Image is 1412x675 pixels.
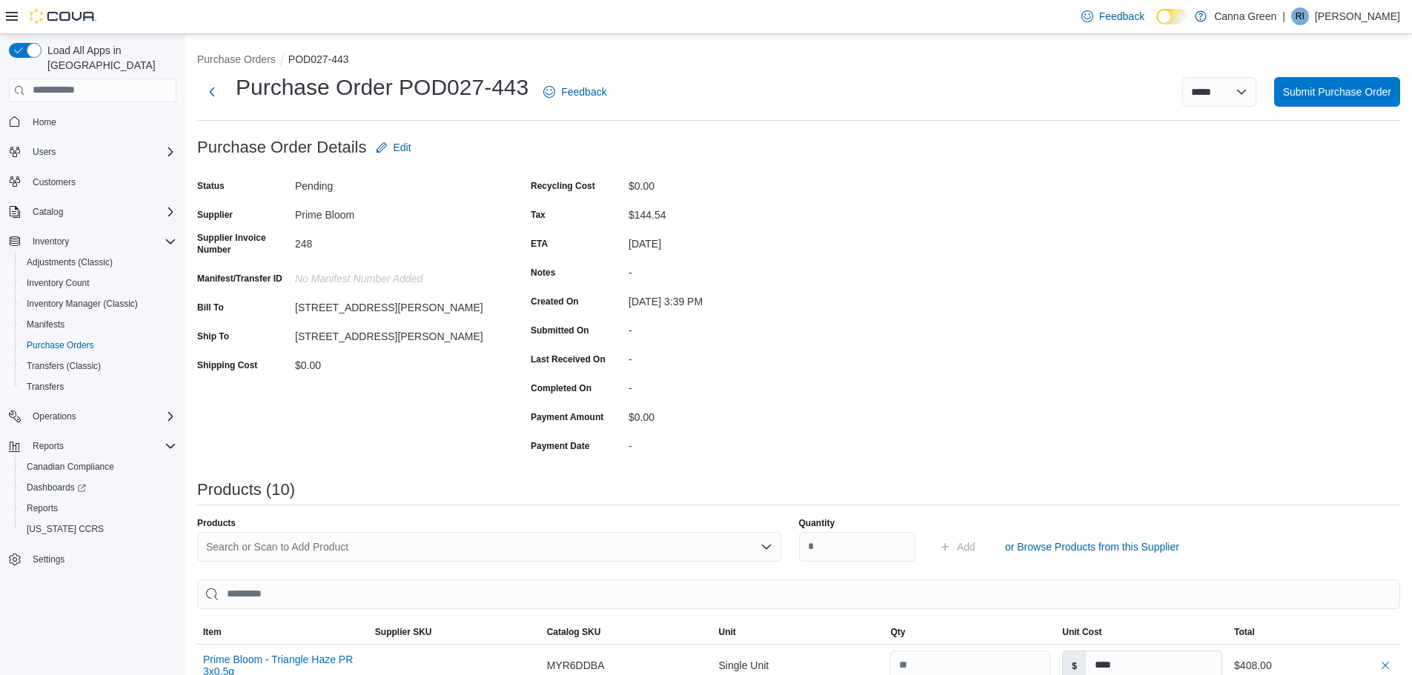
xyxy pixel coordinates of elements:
span: or Browse Products from this Supplier [1005,539,1179,554]
span: Inventory [27,233,176,250]
span: Feedback [1099,9,1144,24]
span: Dark Mode [1156,24,1157,25]
button: Operations [3,406,182,427]
button: Inventory Count [15,273,182,293]
button: Inventory [3,231,182,252]
button: Settings [3,548,182,570]
a: Inventory Count [21,274,96,292]
a: Transfers (Classic) [21,357,107,375]
span: RI [1296,7,1305,25]
label: Shipping Cost [197,359,257,371]
span: Inventory [33,236,69,247]
label: Quantity [799,517,835,529]
div: [DATE] [629,232,827,250]
span: MYR6DDBA [547,656,605,674]
div: $0.00 [629,174,827,192]
label: Completed On [531,382,591,394]
span: Unit Cost [1062,626,1101,638]
p: | [1282,7,1285,25]
span: Purchase Orders [27,339,94,351]
button: Next [197,77,227,107]
span: Inventory Manager (Classic) [21,295,176,313]
h1: Purchase Order POD027-443 [236,73,528,102]
button: Edit [370,133,417,162]
div: - [629,319,827,336]
button: Users [27,143,62,161]
a: Settings [27,551,70,568]
div: $144.54 [629,203,827,221]
a: Customers [27,173,82,191]
span: Feedback [561,84,606,99]
span: Users [33,146,56,158]
span: Inventory Manager (Classic) [27,298,138,310]
span: Transfers [27,381,64,393]
div: Pending [295,174,494,192]
a: Feedback [537,77,612,107]
span: [US_STATE] CCRS [27,523,104,535]
button: POD027-443 [288,53,349,65]
span: Users [27,143,176,161]
button: Catalog [27,203,69,221]
a: Canadian Compliance [21,458,120,476]
span: Transfers (Classic) [21,357,176,375]
button: Adjustments (Classic) [15,252,182,273]
button: Purchase Orders [15,335,182,356]
button: Transfers [15,376,182,397]
button: Submit Purchase Order [1274,77,1400,107]
span: Reports [27,502,58,514]
label: Status [197,180,225,192]
span: Canadian Compliance [27,461,114,473]
a: Reports [21,499,64,517]
button: Unit Cost [1056,620,1228,644]
button: Transfers (Classic) [15,356,182,376]
span: Dashboards [21,479,176,496]
span: Reports [33,440,64,452]
span: Catalog SKU [547,626,601,638]
span: Qty [890,626,905,638]
span: Transfers [21,378,176,396]
button: Operations [27,408,82,425]
span: Manifests [21,316,176,333]
button: Catalog [3,202,182,222]
label: Created On [531,296,579,307]
span: Submit Purchase Order [1283,84,1391,99]
button: Open list of options [760,541,772,553]
button: Purchase Orders [197,53,276,65]
span: Load All Apps in [GEOGRAPHIC_DATA] [42,43,176,73]
label: Bill To [197,302,224,313]
label: Last Received On [531,353,606,365]
a: Purchase Orders [21,336,100,354]
span: Edit [394,140,411,155]
div: - [629,261,827,279]
span: Home [33,116,56,128]
span: Dashboards [27,482,86,493]
div: Raven Irwin [1291,7,1309,25]
label: Recycling Cost [531,180,595,192]
span: Canadian Compliance [21,458,176,476]
span: Supplier SKU [375,626,432,638]
span: Catalog [27,203,176,221]
button: Reports [3,436,182,456]
div: $0.00 [295,353,494,371]
span: Unit [719,626,736,638]
label: Products [197,517,236,529]
span: Reports [21,499,176,517]
label: Supplier [197,209,233,221]
span: Purchase Orders [21,336,176,354]
div: $408.00 [1234,656,1394,674]
span: Item [203,626,222,638]
a: Manifests [21,316,70,333]
div: 248 [295,232,494,250]
button: Unit [713,620,885,644]
p: Canna Green [1214,7,1276,25]
nav: An example of EuiBreadcrumbs [197,52,1400,70]
span: Reports [27,437,176,455]
label: Tax [531,209,546,221]
div: Prime Bloom [295,203,494,221]
span: Total [1234,626,1255,638]
label: Notes [531,267,555,279]
span: Washington CCRS [21,520,176,538]
button: Manifests [15,314,182,335]
p: [PERSON_NAME] [1315,7,1400,25]
span: Home [27,113,176,131]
